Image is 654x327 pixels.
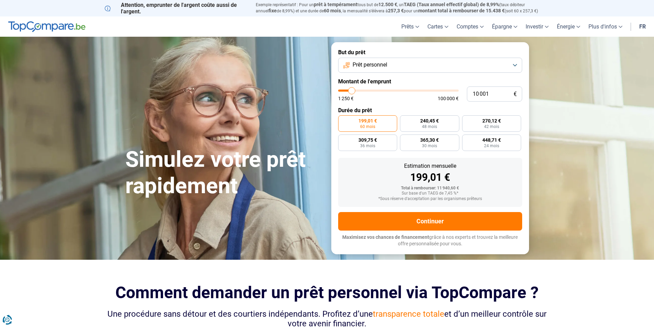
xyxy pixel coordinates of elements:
span: 309,75 € [358,138,377,142]
span: 257,3 € [388,8,404,13]
div: Estimation mensuelle [344,163,517,169]
span: 199,01 € [358,118,377,123]
a: Investir [521,16,553,37]
span: 30 mois [422,144,437,148]
span: 42 mois [484,125,499,129]
h2: Comment demander un prêt personnel via TopCompare ? [105,283,550,302]
span: 100 000 € [438,96,459,101]
span: 36 mois [360,144,375,148]
img: TopCompare [8,21,85,32]
p: Attention, emprunter de l'argent coûte aussi de l'argent. [105,2,248,15]
p: grâce à nos experts et trouvez la meilleure offre personnalisée pour vous. [338,234,522,247]
a: Prêts [397,16,423,37]
span: 365,30 € [420,138,439,142]
span: 24 mois [484,144,499,148]
div: Total à rembourser: 11 940,60 € [344,186,517,191]
span: € [514,91,517,97]
span: Maximisez vos chances de financement [342,234,429,240]
h1: Simulez votre prêt rapidement [125,147,323,199]
span: 270,12 € [482,118,501,123]
span: 60 mois [360,125,375,129]
label: Montant de l'emprunt [338,78,522,85]
span: transparence totale [373,309,444,319]
span: 12.500 € [378,2,397,7]
a: Cartes [423,16,452,37]
span: prêt à tempérament [314,2,357,7]
span: Prêt personnel [353,61,387,69]
a: fr [635,16,650,37]
p: Exemple représentatif : Pour un tous but de , un (taux débiteur annuel de 8,99%) et une durée de ... [256,2,550,14]
span: 48 mois [422,125,437,129]
a: Plus d'infos [584,16,627,37]
label: But du prêt [338,49,522,56]
span: fixe [268,8,277,13]
span: TAEG (Taux annuel effectif global) de 8,99% [404,2,499,7]
button: Continuer [338,212,522,231]
a: Comptes [452,16,488,37]
span: 1 250 € [338,96,354,101]
span: 240,45 € [420,118,439,123]
span: montant total à rembourser de 15.438 € [418,8,505,13]
span: 60 mois [324,8,341,13]
div: Sur base d'un TAEG de 7,45 %* [344,191,517,196]
label: Durée du prêt [338,107,522,114]
a: Énergie [553,16,584,37]
div: *Sous réserve d'acceptation par les organismes prêteurs [344,197,517,201]
a: Épargne [488,16,521,37]
div: 199,01 € [344,172,517,183]
button: Prêt personnel [338,58,522,73]
span: 448,71 € [482,138,501,142]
